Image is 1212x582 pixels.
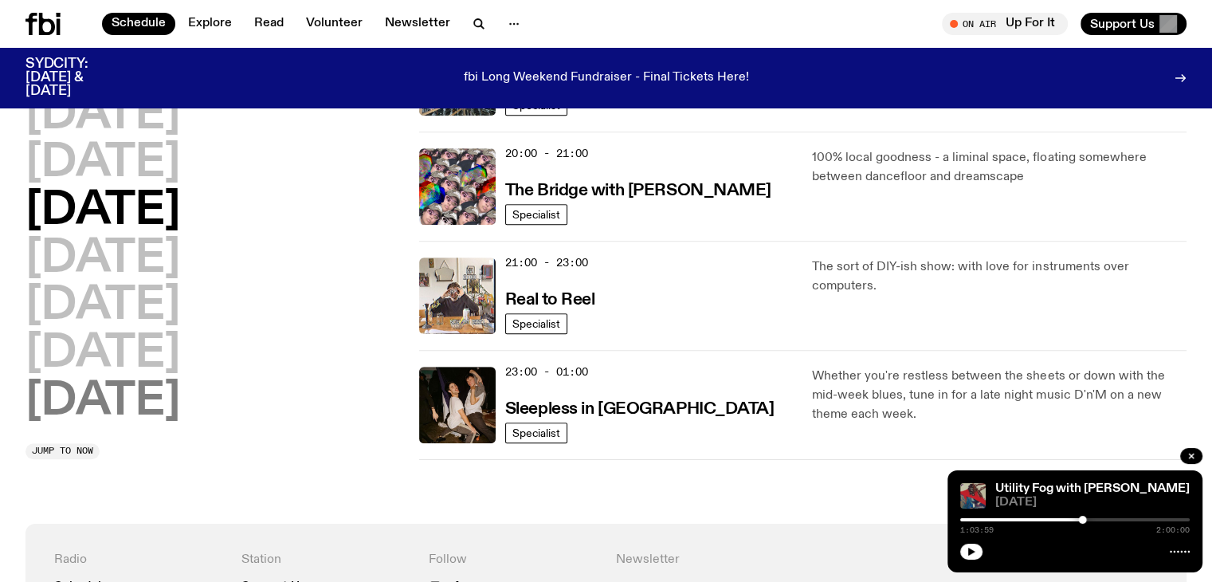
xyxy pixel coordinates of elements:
a: Sleepless in [GEOGRAPHIC_DATA] [505,398,775,418]
a: Utility Fog with [PERSON_NAME] [995,482,1190,495]
button: Support Us [1081,13,1187,35]
span: Jump to now [32,446,93,455]
span: Specialist [512,209,560,221]
a: Schedule [102,13,175,35]
button: [DATE] [25,237,180,281]
button: [DATE] [25,93,180,138]
img: Marcus Whale is on the left, bent to his knees and arching back with a gleeful look his face He i... [419,367,496,443]
button: Jump to now [25,443,100,459]
img: Cover to Mikoo's album It Floats [960,483,986,509]
h3: The Bridge with [PERSON_NAME] [505,183,771,199]
span: 21:00 - 23:00 [505,255,588,270]
p: Whether you're restless between the sheets or down with the mid-week blues, tune in for a late ni... [812,367,1187,424]
p: 100% local goodness - a liminal space, floating somewhere between dancefloor and dreamscape [812,148,1187,187]
h4: Newsletter [615,553,971,568]
button: [DATE] [25,141,180,186]
span: 2:00:00 [1156,526,1190,534]
span: 23:00 - 01:00 [505,364,588,379]
a: Specialist [505,423,567,443]
h3: Real to Reel [505,292,595,309]
button: [DATE] [25,379,180,424]
h3: SYDCITY: [DATE] & [DATE] [25,57,127,98]
span: 1:03:59 [960,526,994,534]
a: Volunteer [296,13,372,35]
h4: Radio [54,553,222,568]
button: [DATE] [25,332,180,376]
a: The Bridge with [PERSON_NAME] [505,179,771,199]
a: Real to Reel [505,289,595,309]
h4: Station [241,553,410,568]
span: Specialist [512,427,560,439]
img: Jasper Craig Adams holds a vintage camera to his eye, obscuring his face. He is wearing a grey ju... [419,258,496,334]
span: Specialist [512,318,560,330]
span: Support Us [1090,17,1155,31]
a: Read [245,13,293,35]
p: The sort of DIY-ish show: with love for instruments over computers. [812,258,1187,296]
a: Specialist [505,313,567,334]
a: Newsletter [375,13,460,35]
h4: Follow [429,553,597,568]
span: 20:00 - 21:00 [505,146,588,161]
a: Explore [178,13,241,35]
a: Specialist [505,204,567,225]
span: [DATE] [995,497,1190,509]
p: fbi Long Weekend Fundraiser - Final Tickets Here! [464,71,749,85]
button: On AirUp For It [942,13,1068,35]
button: [DATE] [25,285,180,329]
h3: Sleepless in [GEOGRAPHIC_DATA] [505,401,775,418]
button: [DATE] [25,189,180,234]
